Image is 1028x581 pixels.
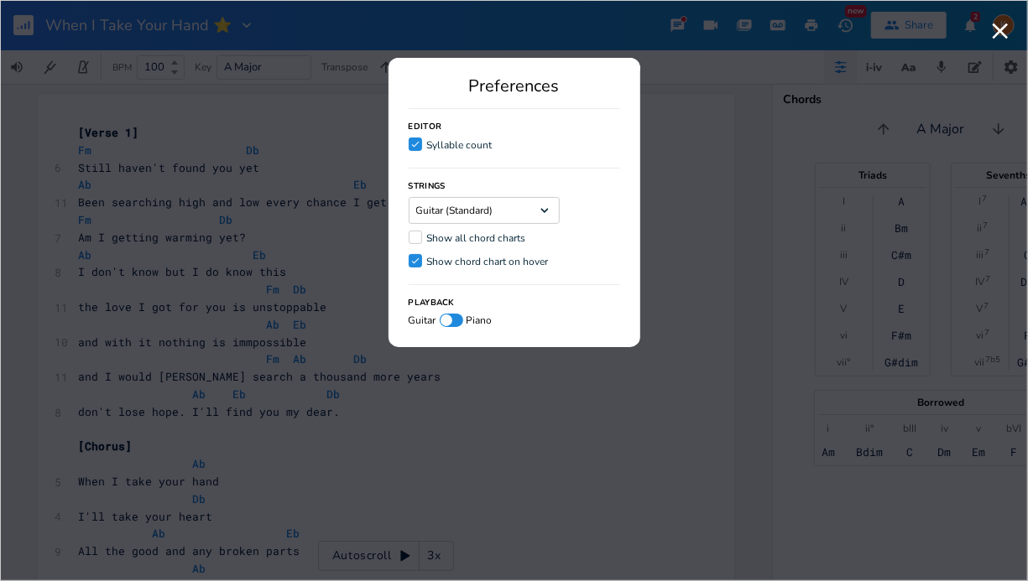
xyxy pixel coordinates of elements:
div: Show chord chart on hover [427,257,549,267]
h3: Playback [409,298,455,307]
span: Guitar (Standard) [416,205,493,215]
div: Show all chord charts [427,233,526,243]
div: Preferences [409,78,620,95]
span: Piano [467,315,493,325]
span: Guitar [409,315,436,325]
h3: Editor [409,122,442,131]
div: Syllable count [427,140,493,150]
h3: Strings [409,182,446,190]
